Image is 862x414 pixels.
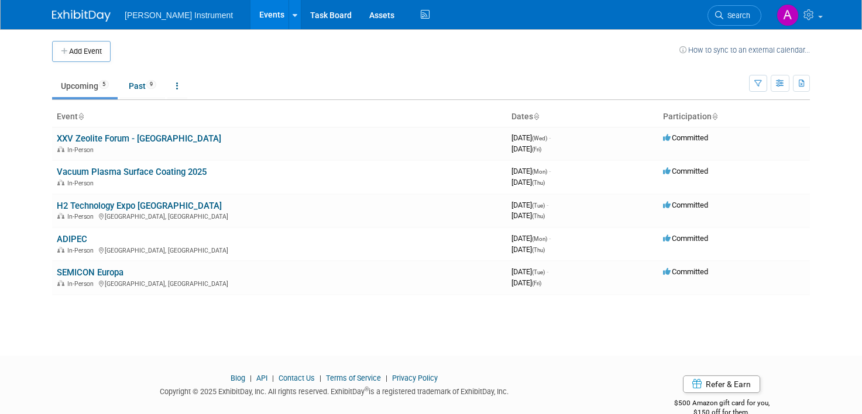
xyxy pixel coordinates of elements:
a: Sort by Event Name [78,112,84,121]
th: Event [52,107,507,127]
div: [GEOGRAPHIC_DATA], [GEOGRAPHIC_DATA] [57,211,502,220]
span: (Mon) [532,168,547,175]
span: - [549,133,551,142]
span: In-Person [67,180,97,187]
a: Privacy Policy [392,374,438,382]
span: In-Person [67,247,97,254]
a: Refer & Earn [683,375,760,393]
button: Add Event [52,41,111,62]
span: [DATE] [511,178,545,187]
span: Committed [663,201,708,209]
img: In-Person Event [57,280,64,286]
span: (Fri) [532,280,541,287]
span: [DATE] [511,144,541,153]
a: Sort by Participation Type [712,112,717,121]
img: In-Person Event [57,146,64,152]
div: [GEOGRAPHIC_DATA], [GEOGRAPHIC_DATA] [57,245,502,254]
span: [DATE] [511,278,541,287]
span: [DATE] [511,167,551,175]
span: [PERSON_NAME] Instrument [125,11,233,20]
span: - [547,201,548,209]
span: In-Person [67,213,97,220]
span: (Thu) [532,180,545,186]
span: | [317,374,324,382]
span: (Tue) [532,202,545,209]
a: API [256,374,267,382]
a: SEMICON Europa [57,267,123,278]
a: Search [708,5,761,26]
span: (Mon) [532,236,547,242]
a: How to sync to an external calendar... [679,46,810,54]
span: Committed [663,133,708,142]
span: - [547,267,548,276]
span: [DATE] [511,201,548,209]
span: - [549,167,551,175]
span: | [247,374,255,382]
a: Sort by Start Date [533,112,539,121]
img: In-Person Event [57,180,64,185]
span: [DATE] [511,245,545,254]
span: (Thu) [532,247,545,253]
span: (Fri) [532,146,541,153]
span: [DATE] [511,211,545,220]
span: Committed [663,234,708,243]
div: Copyright © 2025 ExhibitDay, Inc. All rights reserved. ExhibitDay is a registered trademark of Ex... [52,384,616,397]
span: Committed [663,267,708,276]
span: (Thu) [532,213,545,219]
span: | [383,374,390,382]
a: ADIPEC [57,234,87,244]
div: [GEOGRAPHIC_DATA], [GEOGRAPHIC_DATA] [57,278,502,288]
span: [DATE] [511,267,548,276]
span: (Wed) [532,135,547,142]
sup: ® [365,386,369,392]
span: 9 [146,80,156,89]
a: Upcoming5 [52,75,118,97]
img: In-Person Event [57,213,64,219]
a: XXV Zeolite Forum - [GEOGRAPHIC_DATA] [57,133,221,144]
a: Terms of Service [326,374,381,382]
span: Committed [663,167,708,175]
span: In-Person [67,146,97,154]
th: Participation [658,107,810,127]
a: Blog [231,374,245,382]
th: Dates [507,107,658,127]
a: Past9 [120,75,165,97]
span: 5 [99,80,109,89]
a: H2 Technology Expo [GEOGRAPHIC_DATA] [57,201,222,211]
span: - [549,234,551,243]
span: [DATE] [511,133,551,142]
a: Vacuum Plasma Surface Coating 2025 [57,167,207,177]
img: André den Haan [777,4,799,26]
span: | [269,374,277,382]
a: Contact Us [279,374,315,382]
img: ExhibitDay [52,10,111,22]
span: In-Person [67,280,97,288]
span: (Tue) [532,269,545,275]
span: Search [723,11,750,20]
span: [DATE] [511,234,551,243]
img: In-Person Event [57,247,64,253]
